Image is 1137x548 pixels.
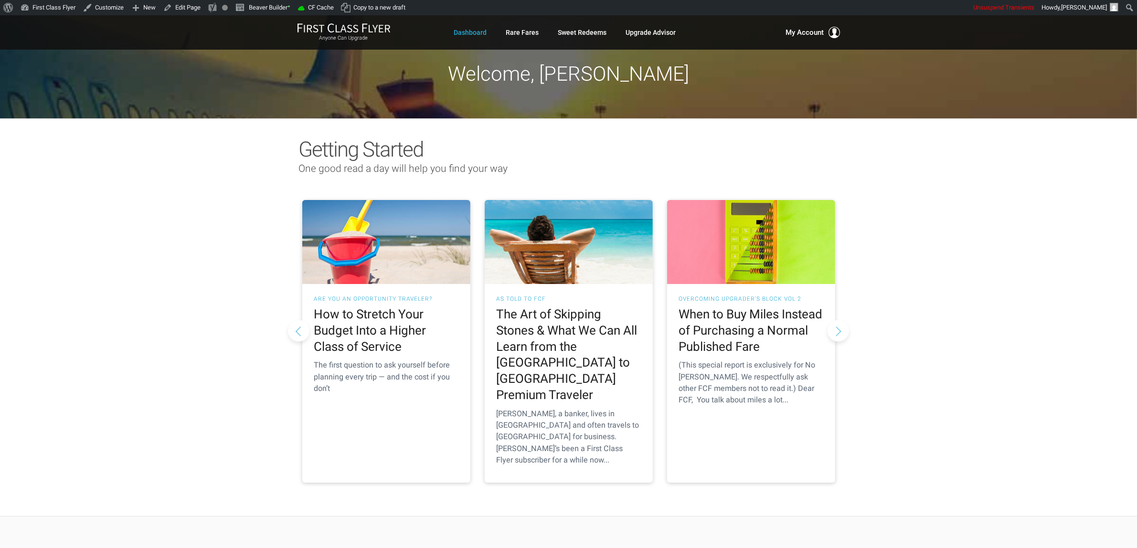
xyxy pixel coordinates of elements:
a: First Class FlyerAnyone Can Upgrade [297,23,391,42]
small: Anyone Can Upgrade [297,35,391,42]
button: Next slide [828,320,849,341]
p: (This special report is exclusively for No [PERSON_NAME]. We respectfully ask other FCF members n... [679,359,823,406]
a: Overcoming Upgrader’s Block Vol 2 When to Buy Miles Instead of Purchasing a Normal Published Fare... [667,200,835,483]
h2: The Art of Skipping Stones & What We Can All Learn from the [GEOGRAPHIC_DATA] to [GEOGRAPHIC_DATA... [497,306,641,403]
span: [PERSON_NAME] [1061,4,1107,11]
img: First Class Flyer [297,23,391,33]
span: My Account [786,27,824,38]
a: Rare Fares [506,24,539,41]
span: • [287,1,290,11]
button: My Account [786,27,840,38]
p: The first question to ask yourself before planning every trip — and the cost if you don’t [314,359,458,394]
span: Unsuspend Transients [973,4,1034,11]
a: Are You An Opportunity Traveler? How to Stretch Your Budget Into a Higher Class of Service The fi... [302,200,470,483]
p: [PERSON_NAME], a banker, lives in [GEOGRAPHIC_DATA] and often travels to [GEOGRAPHIC_DATA] for bu... [497,408,641,466]
a: Dashboard [454,24,487,41]
span: Welcome, [PERSON_NAME] [448,62,689,85]
span: Getting Started [299,137,424,162]
a: As Told To FCF The Art of Skipping Stones & What We Can All Learn from the [GEOGRAPHIC_DATA] to [... [485,200,653,483]
h3: Are You An Opportunity Traveler? [314,296,458,302]
h3: Overcoming Upgrader’s Block Vol 2 [679,296,823,302]
h3: As Told To FCF [497,296,641,302]
span: One good read a day will help you find your way [299,163,508,174]
a: Sweet Redeems [558,24,607,41]
button: Previous slide [288,320,309,341]
a: Upgrade Advisor [626,24,676,41]
h2: How to Stretch Your Budget Into a Higher Class of Service [314,306,458,355]
h2: When to Buy Miles Instead of Purchasing a Normal Published Fare [679,306,823,355]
